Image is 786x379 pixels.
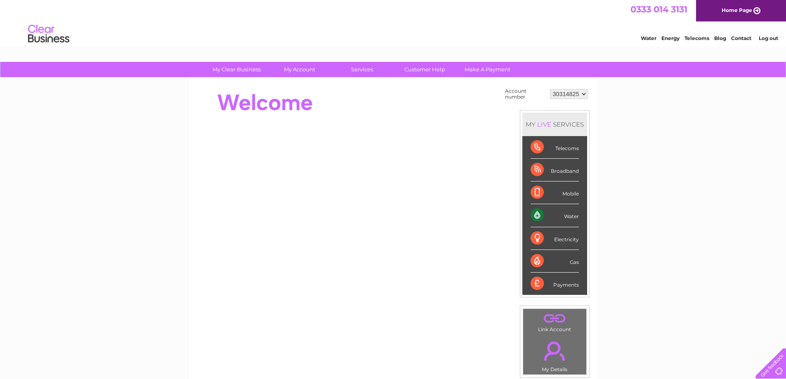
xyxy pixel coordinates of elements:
[523,334,587,375] td: My Details
[531,181,579,204] div: Mobile
[503,86,548,102] td: Account number
[731,35,751,41] a: Contact
[630,4,687,14] a: 0333 014 3131
[203,62,271,77] a: My Clear Business
[28,21,70,47] img: logo.png
[522,113,587,136] div: MY SERVICES
[685,35,709,41] a: Telecoms
[531,273,579,295] div: Payments
[531,227,579,250] div: Electricity
[641,35,656,41] a: Water
[523,308,587,334] td: Link Account
[536,120,553,128] div: LIVE
[759,35,778,41] a: Log out
[198,5,588,40] div: Clear Business is a trading name of Verastar Limited (registered in [GEOGRAPHIC_DATA] No. 3667643...
[525,311,584,325] a: .
[714,35,726,41] a: Blog
[525,337,584,365] a: .
[531,159,579,181] div: Broadband
[453,62,522,77] a: Make A Payment
[531,204,579,227] div: Water
[391,62,459,77] a: Customer Help
[531,250,579,273] div: Gas
[531,136,579,159] div: Telecoms
[661,35,680,41] a: Energy
[265,62,333,77] a: My Account
[328,62,396,77] a: Services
